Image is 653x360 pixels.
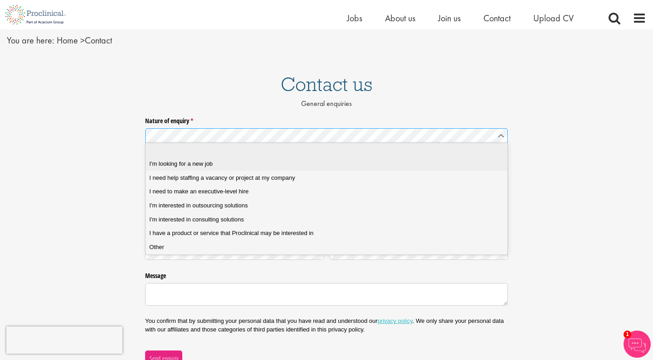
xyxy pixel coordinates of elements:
span: I'm interested in outsourcing solutions [149,202,248,210]
span: I'm interested in consulting solutions [149,216,244,224]
a: privacy policy [378,317,413,324]
a: Contact [483,12,511,24]
a: Upload CV [533,12,574,24]
a: breadcrumb link to Home [57,34,78,46]
a: About us [385,12,415,24]
img: Chatbot [624,331,651,358]
span: I have a product or service that Proclinical may be interested in [149,229,313,237]
span: > [80,34,85,46]
p: You confirm that by submitting your personal data that you have read and understood our . We only... [145,317,508,333]
span: Other [149,243,164,251]
span: I'm looking for a new job [149,160,213,168]
span: Contact [57,34,112,46]
a: Jobs [347,12,362,24]
label: Message [145,269,508,280]
a: Join us [438,12,461,24]
label: Nature of enquiry [145,113,508,125]
span: 1 [624,331,631,338]
span: You are here: [7,34,54,46]
span: I need to make an executive-level hire [149,187,249,196]
span: I need help staffing a vacancy or project at my company [149,174,295,182]
iframe: reCAPTCHA [6,326,122,354]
